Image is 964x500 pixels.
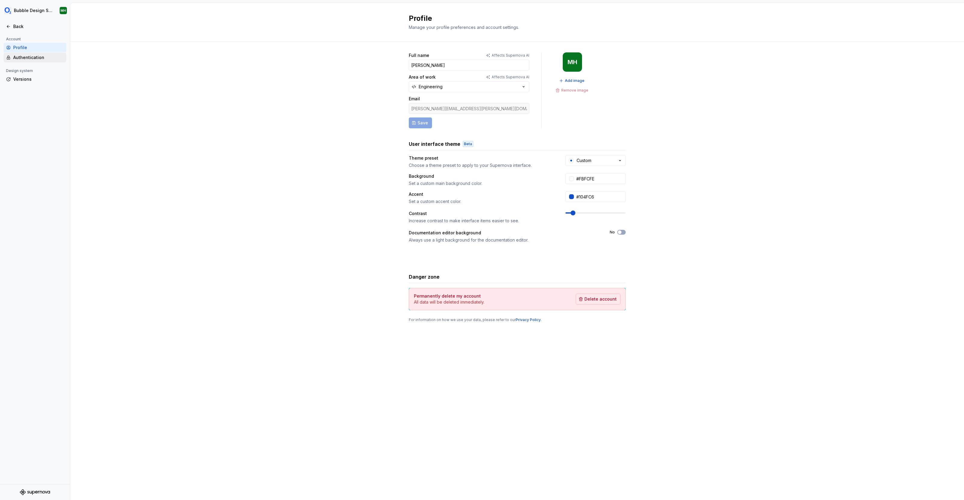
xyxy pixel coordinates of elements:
button: Bubble Design SystemMH [1,4,69,17]
a: Privacy Policy [516,317,541,322]
div: MH [568,60,577,64]
div: Design system [4,67,35,74]
button: Custom [565,155,626,166]
p: All data will be deleted immediately. [414,299,484,305]
div: Set a custom accent color. [409,198,555,205]
label: Full name [409,52,429,58]
a: Back [4,22,66,31]
h3: Danger zone [409,273,440,280]
svg: Supernova Logo [20,489,50,495]
a: Profile [4,43,66,52]
div: Theme preset [409,155,438,161]
p: Affects Supernova AI [492,75,529,80]
div: Back [13,23,64,30]
input: #FFFFFF [574,173,626,184]
div: Increase contrast to make interface items easier to see. [409,218,555,224]
div: Versions [13,76,64,82]
label: Email [409,96,420,102]
button: Add image [557,77,587,85]
div: MH [61,8,66,13]
button: Delete account [576,294,621,305]
div: Engineering [419,84,443,90]
img: 1a847f6c-1245-4c66-adf2-ab3a177fc91e.png [4,7,11,14]
a: Authentication [4,53,66,62]
span: Manage your profile preferences and account settings. [409,25,519,30]
input: #104FC6 [574,191,626,202]
div: Background [409,173,434,179]
div: Custom [577,158,591,164]
label: Area of work [409,74,436,80]
div: Authentication [13,55,64,61]
p: Affects Supernova AI [492,53,529,58]
span: Delete account [584,296,617,302]
div: Bubble Design System [14,8,52,14]
div: Choose a theme preset to apply to your Supernova interface. [409,162,555,168]
div: Documentation editor background [409,230,481,236]
span: Add image [565,78,584,83]
div: Always use a light background for the documentation editor. [409,237,599,243]
div: Beta [463,141,473,147]
h2: Profile [409,14,618,23]
div: Account [4,36,23,43]
div: Contrast [409,211,427,217]
div: Profile [13,45,64,51]
div: For information on how we use your data, please refer to our . [409,317,626,322]
a: Versions [4,74,66,84]
h3: User interface theme [409,140,460,148]
label: No [610,230,615,235]
div: Accent [409,191,423,197]
h4: Permanently delete my account [414,293,481,299]
div: Set a custom main background color. [409,180,555,186]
